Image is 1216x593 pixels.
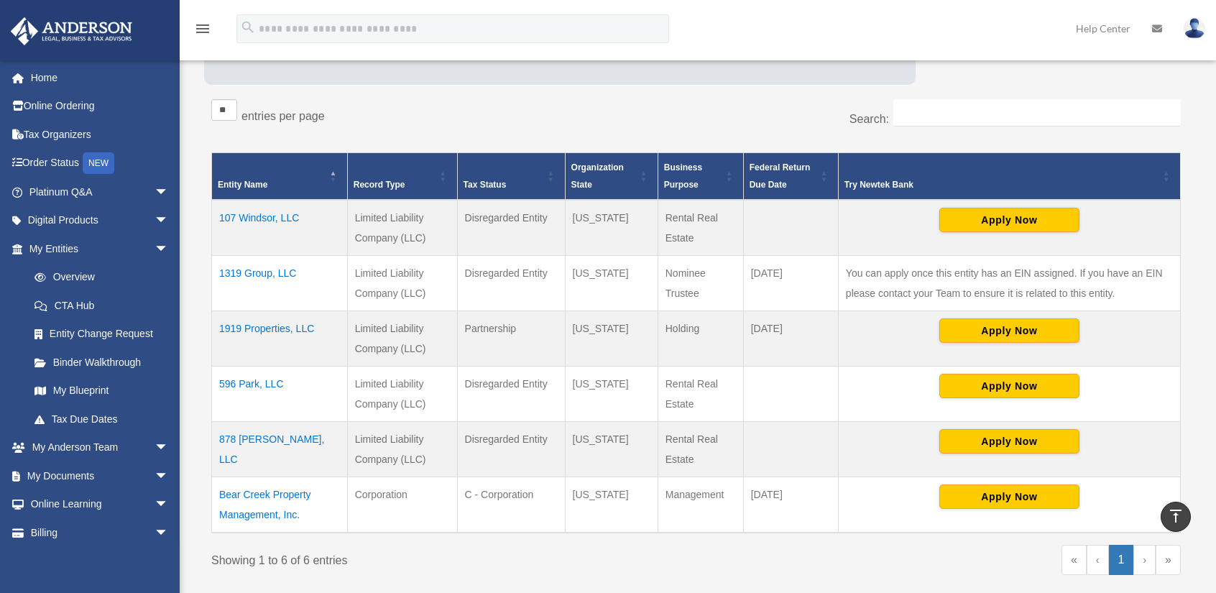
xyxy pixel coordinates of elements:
[565,366,658,421] td: [US_STATE]
[939,208,1079,232] button: Apply Now
[565,200,658,256] td: [US_STATE]
[571,162,624,190] span: Organization State
[10,461,190,490] a: My Documentsarrow_drop_down
[10,120,190,149] a: Tax Organizers
[10,178,190,206] a: Platinum Q&Aarrow_drop_down
[155,178,183,207] span: arrow_drop_down
[10,206,190,235] a: Digital Productsarrow_drop_down
[218,180,267,190] span: Entity Name
[565,255,658,311] td: [US_STATE]
[939,318,1079,343] button: Apply Now
[658,421,743,477] td: Rental Real Estate
[241,110,325,122] label: entries per page
[464,180,507,190] span: Tax Status
[212,255,348,311] td: 1319 Group, LLC
[939,429,1079,454] button: Apply Now
[838,255,1180,311] td: You can apply once this entity has an EIN assigned. If you have an EIN please contact your Team t...
[155,433,183,463] span: arrow_drop_down
[1161,502,1191,532] a: vertical_align_top
[457,200,565,256] td: Disregarded Entity
[10,234,183,263] a: My Entitiesarrow_drop_down
[212,311,348,366] td: 1919 Properties, LLC
[939,484,1079,509] button: Apply Now
[347,366,457,421] td: Limited Liability Company (LLC)
[457,366,565,421] td: Disregarded Entity
[457,477,565,533] td: C - Corporation
[844,176,1159,193] div: Try Newtek Bank
[10,433,190,462] a: My Anderson Teamarrow_drop_down
[354,180,405,190] span: Record Type
[6,17,137,45] img: Anderson Advisors Platinum Portal
[212,421,348,477] td: 878 [PERSON_NAME], LLC
[347,477,457,533] td: Corporation
[457,255,565,311] td: Disregarded Entity
[155,518,183,548] span: arrow_drop_down
[565,152,658,200] th: Organization State: Activate to sort
[743,311,838,366] td: [DATE]
[194,25,211,37] a: menu
[347,421,457,477] td: Limited Liability Company (LLC)
[155,234,183,264] span: arrow_drop_down
[211,545,686,571] div: Showing 1 to 6 of 6 entries
[240,19,256,35] i: search
[1184,18,1205,39] img: User Pic
[10,490,190,519] a: Online Learningarrow_drop_down
[347,200,457,256] td: Limited Liability Company (LLC)
[347,255,457,311] td: Limited Liability Company (LLC)
[155,206,183,236] span: arrow_drop_down
[658,311,743,366] td: Holding
[849,113,889,125] label: Search:
[20,320,183,349] a: Entity Change Request
[743,152,838,200] th: Federal Return Due Date: Activate to sort
[658,477,743,533] td: Management
[658,152,743,200] th: Business Purpose: Activate to sort
[194,20,211,37] i: menu
[10,92,190,121] a: Online Ordering
[939,374,1079,398] button: Apply Now
[658,366,743,421] td: Rental Real Estate
[20,377,183,405] a: My Blueprint
[565,311,658,366] td: [US_STATE]
[347,152,457,200] th: Record Type: Activate to sort
[10,63,190,92] a: Home
[212,200,348,256] td: 107 Windsor, LLC
[155,490,183,520] span: arrow_drop_down
[743,477,838,533] td: [DATE]
[1061,545,1087,575] a: First
[838,152,1180,200] th: Try Newtek Bank : Activate to sort
[20,348,183,377] a: Binder Walkthrough
[212,366,348,421] td: 596 Park, LLC
[155,461,183,491] span: arrow_drop_down
[347,311,457,366] td: Limited Liability Company (LLC)
[20,291,183,320] a: CTA Hub
[457,421,565,477] td: Disregarded Entity
[1167,507,1184,525] i: vertical_align_top
[750,162,811,190] span: Federal Return Due Date
[743,255,838,311] td: [DATE]
[565,477,658,533] td: [US_STATE]
[658,255,743,311] td: Nominee Trustee
[10,149,190,178] a: Order StatusNEW
[20,405,183,433] a: Tax Due Dates
[664,162,702,190] span: Business Purpose
[212,477,348,533] td: Bear Creek Property Management, Inc.
[565,421,658,477] td: [US_STATE]
[10,518,190,547] a: Billingarrow_drop_down
[658,200,743,256] td: Rental Real Estate
[457,152,565,200] th: Tax Status: Activate to sort
[212,152,348,200] th: Entity Name: Activate to invert sorting
[457,311,565,366] td: Partnership
[83,152,114,174] div: NEW
[20,263,176,292] a: Overview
